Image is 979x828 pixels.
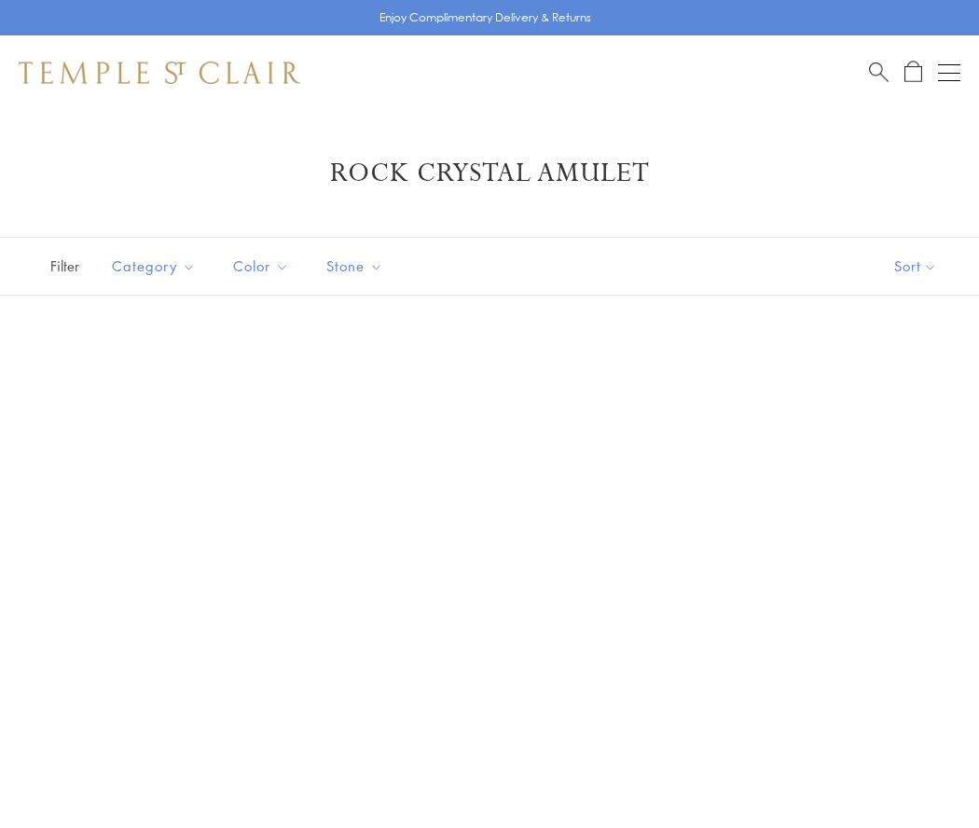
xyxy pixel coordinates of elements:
[224,255,303,278] span: Color
[98,245,210,287] button: Category
[317,255,397,278] span: Stone
[103,255,210,278] span: Category
[869,61,889,84] a: Search
[47,157,932,190] h1: Rock Crystal Amulet
[379,8,591,27] p: Enjoy Complimentary Delivery & Returns
[938,62,960,84] button: Open navigation
[219,245,303,287] button: Color
[904,61,922,84] a: Open Shopping Bag
[312,245,397,287] button: Stone
[19,62,300,84] img: Temple St. Clair
[852,238,979,295] button: Show sort by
